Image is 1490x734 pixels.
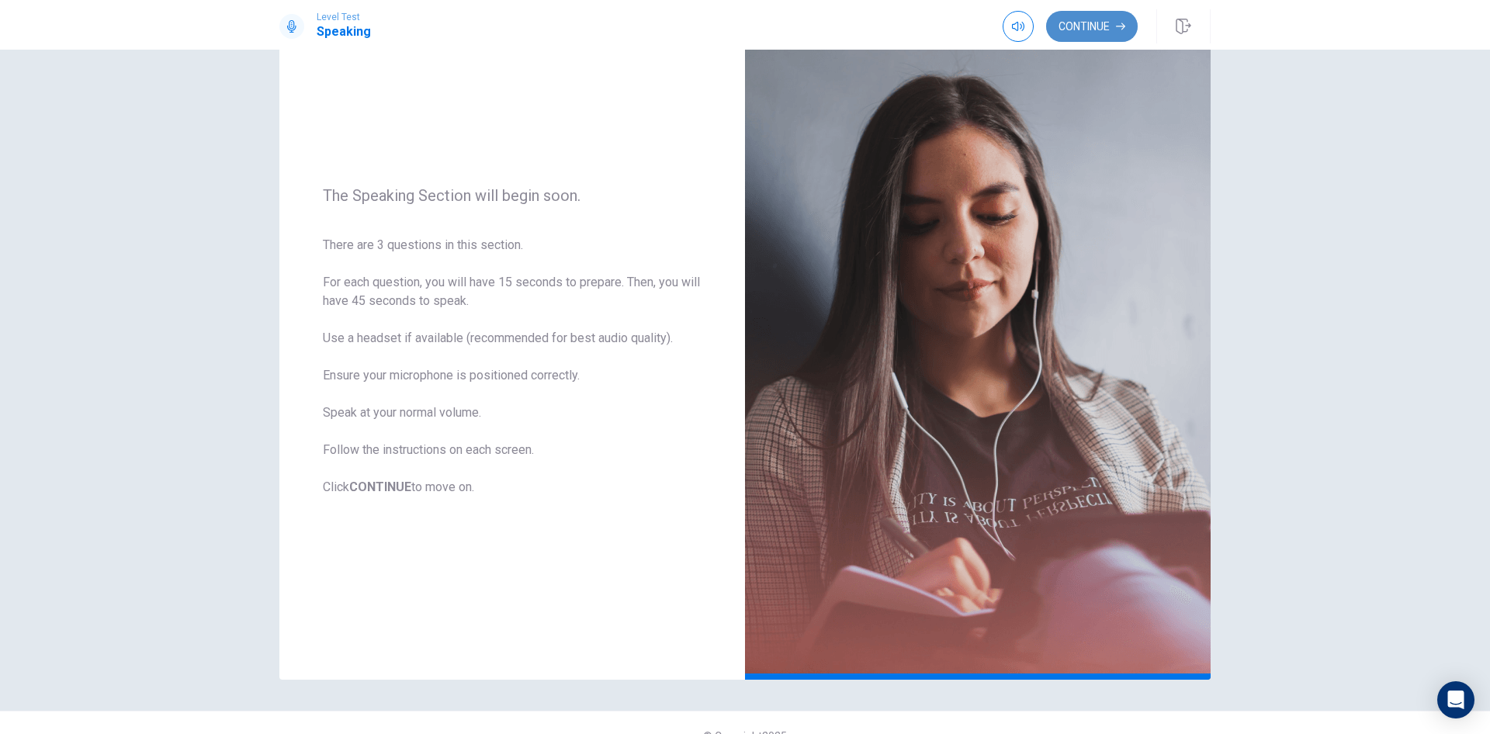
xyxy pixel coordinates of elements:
h1: Speaking [317,23,371,41]
b: CONTINUE [349,480,411,494]
span: Level Test [317,12,371,23]
span: The Speaking Section will begin soon. [323,186,702,205]
span: There are 3 questions in this section. For each question, you will have 15 seconds to prepare. Th... [323,236,702,497]
div: Open Intercom Messenger [1437,681,1474,718]
img: speaking intro [745,3,1211,680]
button: Continue [1046,11,1138,42]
